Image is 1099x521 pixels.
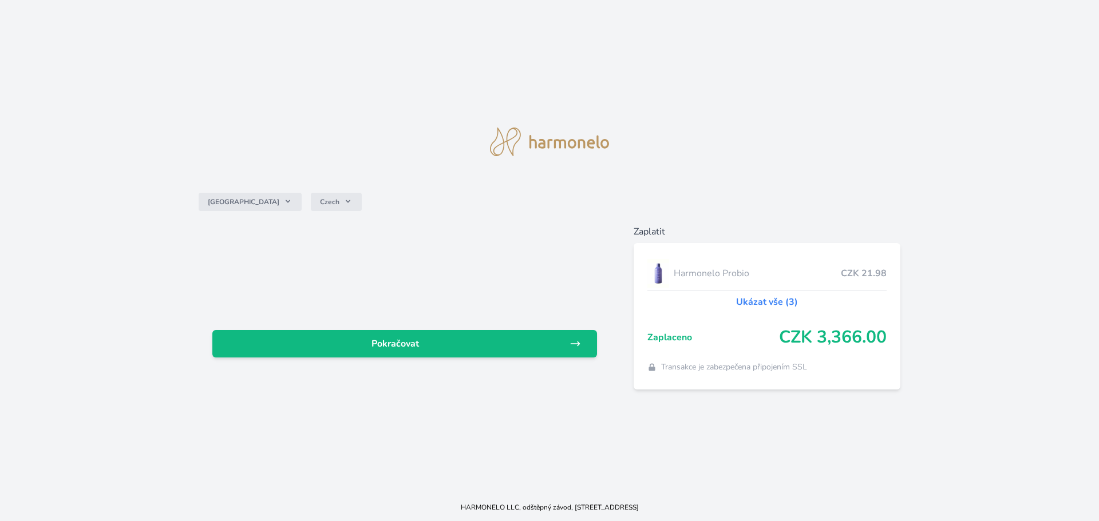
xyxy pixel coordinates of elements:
[212,330,597,357] a: Pokračovat
[320,197,339,206] span: Czech
[647,259,669,288] img: CLEAN_PROBIO_se_stinem_x-lo.jpg
[779,327,887,348] span: CZK 3,366.00
[199,193,302,211] button: [GEOGRAPHIC_DATA]
[208,197,279,206] span: [GEOGRAPHIC_DATA]
[736,295,798,309] a: Ukázat vše (3)
[490,128,609,156] img: logo.svg
[222,337,570,351] span: Pokračovat
[634,225,901,238] h6: Zaplatit
[661,361,807,373] span: Transakce je zabezpečena připojením SSL
[674,267,841,280] span: Harmonelo Probio
[841,267,887,280] span: CZK 21.98
[647,331,780,344] span: Zaplaceno
[311,193,362,211] button: Czech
